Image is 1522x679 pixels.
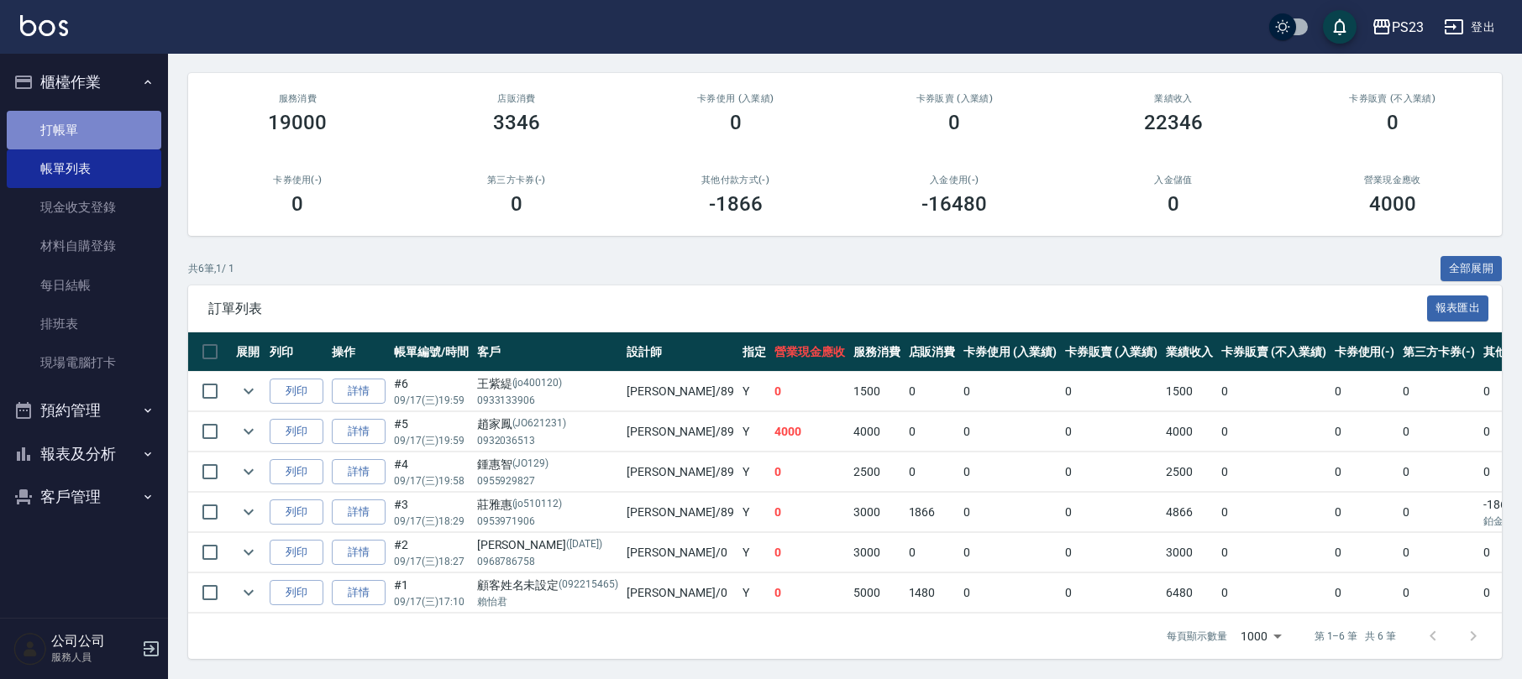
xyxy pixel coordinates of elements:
a: 打帳單 [7,111,161,149]
button: 全部展開 [1441,256,1503,282]
button: expand row [236,499,261,525]
td: 0 [1330,533,1399,572]
th: 客戶 [473,332,622,372]
td: [PERSON_NAME] /89 [622,493,738,532]
h3: 0 [1387,111,1399,134]
button: 列印 [270,540,323,566]
h3: 0 [291,192,303,216]
th: 卡券販賣 (入業績) [1061,332,1162,372]
td: 0 [959,412,1061,452]
h2: 卡券販賣 (不入業績) [1303,93,1482,104]
h3: 服務消費 [208,93,387,104]
button: expand row [236,540,261,565]
div: 顧客姓名未設定 [477,577,618,594]
button: 客戶管理 [7,475,161,519]
h2: 卡券販賣 (入業績) [865,93,1044,104]
td: #2 [390,533,473,572]
td: 3000 [1162,533,1217,572]
img: Person [13,632,47,666]
td: #6 [390,372,473,411]
div: PS23 [1392,17,1424,38]
td: 2500 [849,452,905,492]
p: 09/17 (三) 19:59 [394,433,469,448]
button: 列印 [270,379,323,405]
button: save [1323,10,1357,44]
p: 0968786758 [477,554,618,569]
td: 0 [1399,533,1479,572]
td: 2500 [1162,452,1217,492]
p: 0955929827 [477,473,618,488]
p: 09/17 (三) 18:29 [394,514,469,529]
h3: 0 [948,111,960,134]
td: 4000 [849,412,905,452]
td: 1500 [849,372,905,411]
th: 展開 [232,332,265,372]
h3: 0 [511,192,522,216]
p: (JO621231) [512,415,567,433]
a: 報表匯出 [1427,300,1489,316]
td: 0 [770,493,849,532]
button: 列印 [270,459,323,485]
th: 操作 [328,332,390,372]
a: 排班表 [7,305,161,343]
td: 0 [905,412,960,452]
div: 莊雅惠 [477,496,618,514]
h3: 0 [1168,192,1179,216]
td: 0 [959,493,1061,532]
a: 現場電腦打卡 [7,343,161,382]
td: 0 [1399,573,1479,613]
td: 0 [770,573,849,613]
a: 詳情 [332,379,386,405]
td: 0 [959,372,1061,411]
button: 預約管理 [7,389,161,432]
th: 帳單編號/時間 [390,332,473,372]
button: expand row [236,379,261,404]
td: 0 [1330,412,1399,452]
p: 共 6 筆, 1 / 1 [188,261,234,276]
td: 1500 [1162,372,1217,411]
th: 卡券販賣 (不入業績) [1217,332,1330,372]
td: 0 [905,372,960,411]
td: #4 [390,452,473,492]
td: 0 [1217,573,1330,613]
td: 0 [1330,573,1399,613]
p: 賴怡君 [477,594,618,609]
p: 0933133906 [477,393,618,408]
a: 詳情 [332,419,386,445]
td: 0 [905,533,960,572]
th: 店販消費 [905,332,960,372]
td: #3 [390,493,473,532]
td: #1 [390,573,473,613]
td: 4000 [1162,412,1217,452]
h2: 入金儲值 [1084,175,1263,185]
td: [PERSON_NAME] /89 [622,412,738,452]
p: (092215465) [559,577,618,594]
div: 鍾惠智 [477,456,618,473]
h2: 第三方卡券(-) [428,175,606,185]
a: 每日結帳 [7,266,161,305]
p: (jo400120) [512,375,563,393]
td: 0 [905,452,960,492]
th: 服務消費 [849,332,905,372]
th: 業績收入 [1162,332,1217,372]
a: 詳情 [332,459,386,485]
td: 0 [1061,493,1162,532]
a: 材料自購登錄 [7,227,161,265]
button: PS23 [1365,10,1430,44]
h2: 業績收入 [1084,93,1263,104]
td: 0 [959,573,1061,613]
th: 卡券使用(-) [1330,332,1399,372]
th: 列印 [265,332,328,372]
td: 1866 [905,493,960,532]
th: 第三方卡券(-) [1399,332,1479,372]
th: 設計師 [622,332,738,372]
h2: 其他付款方式(-) [646,175,825,185]
td: 5000 [849,573,905,613]
td: 0 [1217,372,1330,411]
td: 0 [1330,372,1399,411]
button: 列印 [270,499,323,525]
td: Y [738,493,770,532]
td: Y [738,452,770,492]
td: 0 [1217,452,1330,492]
div: [PERSON_NAME] [477,536,618,554]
